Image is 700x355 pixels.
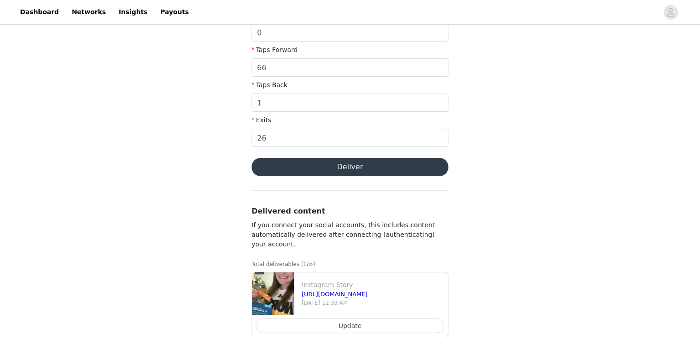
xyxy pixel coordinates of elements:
h3: Delivered content [252,206,448,217]
label: Taps Forward [252,46,298,53]
button: Update [256,318,444,333]
p: Instagram Story [302,280,444,290]
a: Insights [113,2,153,22]
a: Dashboard [15,2,64,22]
span: If you connect your social accounts, this includes content automatically delivered after connecti... [252,221,435,248]
div: avatar [666,5,675,20]
img: file [252,272,294,315]
p: [DATE] 12:33 AM [302,299,444,307]
a: Networks [66,2,111,22]
a: Payouts [155,2,195,22]
label: Taps Back [252,81,288,89]
label: Exits [252,116,271,124]
button: Deliver [252,158,448,176]
a: [URL][DOMAIN_NAME] [302,291,368,298]
p: Total deliverables (1/∞) [252,260,448,268]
